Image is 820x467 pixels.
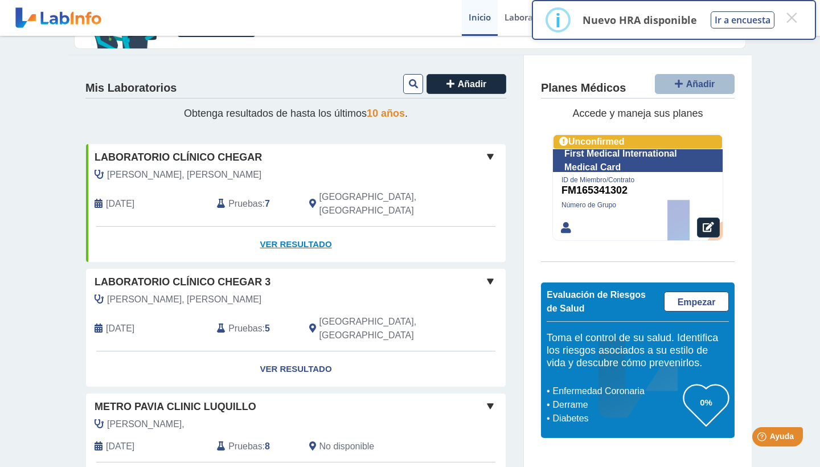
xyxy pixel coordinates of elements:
li: Derrame [550,398,683,412]
li: Enfermedad Coronaria [550,384,683,398]
span: Metro Pavia Clinic Luquillo [95,399,256,415]
span: 2025-08-09 [106,197,134,211]
span: Rio Grande, PR [319,190,445,218]
h4: Mis Laboratorios [85,81,177,95]
span: Pruebas [228,322,262,335]
span: Rivera, [107,417,184,431]
div: : [208,315,300,342]
b: 5 [265,323,270,333]
h3: 0% [683,395,729,409]
button: Añadir [655,74,735,94]
span: 2024-03-27 [106,322,134,335]
span: Añadir [686,79,715,89]
span: Laboratorio Clínico Chegar 3 [95,275,270,290]
span: Rivera Santana, Nadyeschka [107,168,261,182]
span: Empezar [678,297,716,307]
span: Obtenga resultados de hasta los últimos . [184,108,408,119]
span: Laboratorio Clínico Chegar [95,150,262,165]
button: Ir a encuesta [711,11,774,28]
a: Ver Resultado [86,227,506,263]
span: Añadir [458,79,487,89]
div: : [208,190,300,218]
span: Pruebas [228,197,262,211]
button: Añadir [427,74,506,94]
iframe: Help widget launcher [719,423,807,454]
span: 2023-12-11 [106,440,134,453]
p: Nuevo HRA disponible [583,13,697,27]
span: Rio Grande, PR [319,315,445,342]
b: 8 [265,441,270,451]
span: 10 años [367,108,405,119]
b: 7 [265,199,270,208]
span: No disponible [319,440,375,453]
span: Evaluación de Riesgos de Salud [547,290,646,313]
div: : [208,440,300,453]
h4: Planes Médicos [541,81,626,95]
button: Close this dialog [781,7,802,28]
a: Empezar [664,292,729,312]
h5: Toma el control de su salud. Identifica los riesgos asociados a su estilo de vida y descubre cómo... [547,332,729,369]
li: Diabetes [550,412,683,425]
span: Pruebas [228,440,262,453]
a: Ver Resultado [86,351,506,387]
div: i [555,10,561,30]
span: Accede y maneja sus planes [572,108,703,119]
span: Rivera Santana, Nadyeschka [107,293,261,306]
